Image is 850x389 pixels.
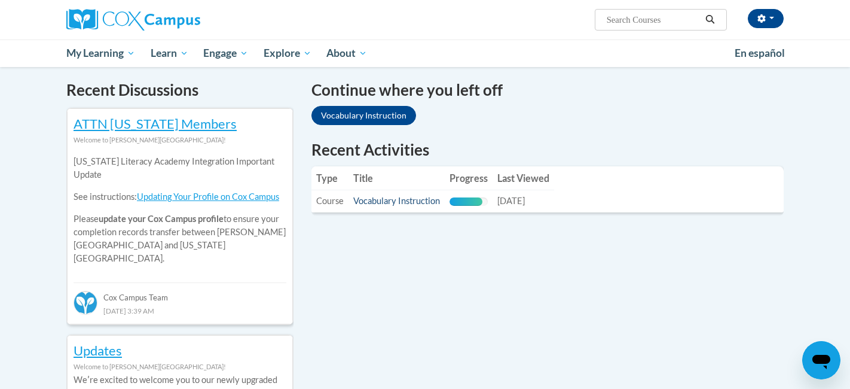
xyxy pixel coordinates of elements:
span: About [326,46,367,60]
button: Search [701,13,719,27]
div: Welcome to [PERSON_NAME][GEOGRAPHIC_DATA]! [74,133,286,147]
div: [DATE] 3:39 AM [74,304,286,317]
a: Explore [256,39,319,67]
div: Welcome to [PERSON_NAME][GEOGRAPHIC_DATA]! [74,360,286,373]
a: ATTN [US_STATE] Members [74,116,237,132]
iframe: Button to launch messaging window [802,341,840,379]
span: Engage [203,46,248,60]
span: [DATE] [497,196,525,206]
a: Cox Campus [66,9,293,31]
a: My Learning [59,39,143,67]
div: Main menu [48,39,802,67]
span: My Learning [66,46,135,60]
input: Search Courses [606,13,701,27]
a: Updating Your Profile on Cox Campus [137,192,279,202]
th: Title [348,166,445,190]
img: Cox Campus [66,9,200,31]
div: Please to ensure your completion records transfer between [PERSON_NAME][GEOGRAPHIC_DATA] and [US_... [74,147,286,274]
a: Vocabulary Instruction [353,196,440,206]
a: En español [727,41,793,66]
span: Course [316,196,344,206]
h4: Continue where you left off [311,78,784,102]
th: Progress [445,166,493,190]
a: Engage [195,39,256,67]
button: Account Settings [748,9,784,28]
h4: Recent Discussions [66,78,293,102]
a: Updates [74,342,122,358]
span: Explore [264,46,311,60]
span: En español [735,47,785,59]
div: Cox Campus Team [74,282,286,304]
a: Learn [143,39,196,67]
b: update your Cox Campus profile [99,214,224,224]
p: [US_STATE] Literacy Academy Integration Important Update [74,155,286,181]
img: Cox Campus Team [74,291,97,315]
span: Learn [151,46,188,60]
h1: Recent Activities [311,139,784,160]
th: Type [311,166,348,190]
div: Progress, % [450,197,482,206]
a: About [319,39,375,67]
th: Last Viewed [493,166,554,190]
p: See instructions: [74,190,286,203]
a: Vocabulary Instruction [311,106,416,125]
